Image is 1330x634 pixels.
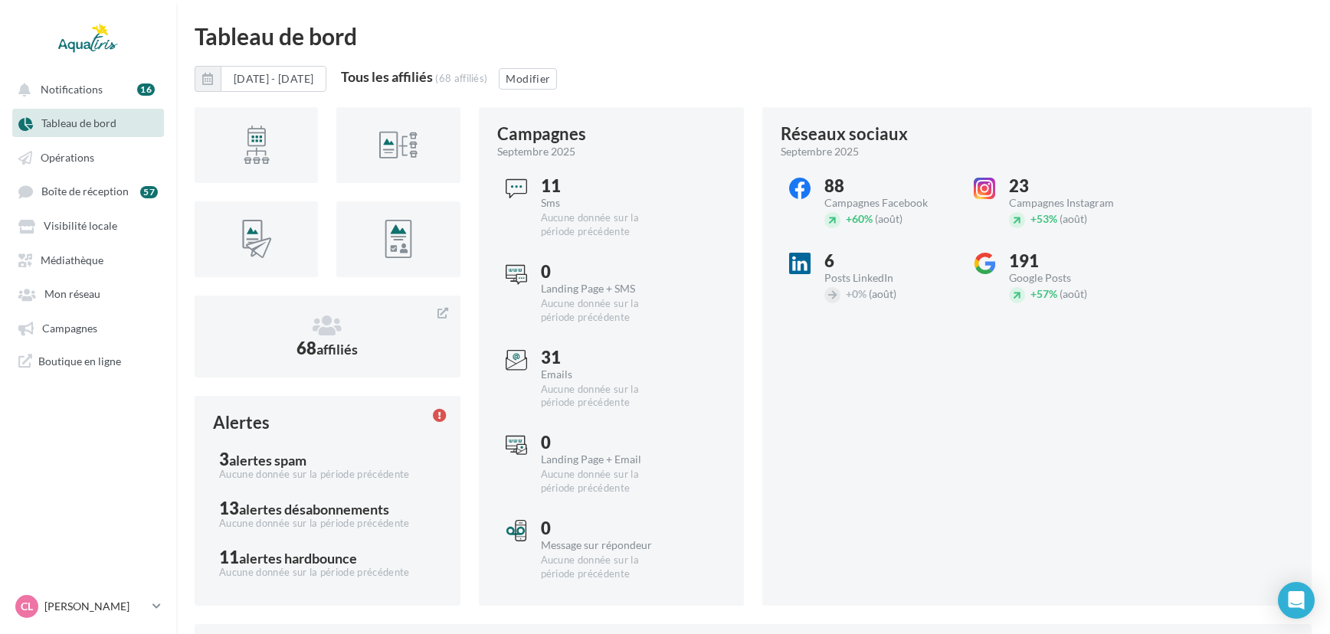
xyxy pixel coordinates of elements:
[541,349,669,366] div: 31
[846,287,866,300] span: 0%
[195,66,326,92] button: [DATE] - [DATE]
[137,83,155,96] div: 16
[41,185,129,198] span: Boîte de réception
[9,211,167,239] a: Visibilité locale
[229,453,306,467] div: alertes spam
[497,126,586,142] div: Campagnes
[541,369,669,380] div: Emails
[541,434,669,451] div: 0
[824,198,952,208] div: Campagnes Facebook
[1030,212,1057,225] span: 53%
[44,220,117,233] span: Visibilité locale
[44,599,146,614] p: [PERSON_NAME]
[316,341,358,358] span: affiliés
[42,322,97,335] span: Campagnes
[541,554,669,581] div: Aucune donnée sur la période précédente
[213,414,270,431] div: Alertes
[541,520,669,537] div: 0
[219,468,436,482] div: Aucune donnée sur la période précédente
[9,246,167,273] a: Médiathèque
[541,178,669,194] div: 11
[9,143,167,171] a: Opérations
[44,288,100,301] span: Mon réseau
[541,540,669,551] div: Message sur répondeur
[41,117,116,130] span: Tableau de bord
[541,297,669,325] div: Aucune donnée sur la période précédente
[541,454,669,465] div: Landing Page + Email
[296,338,358,358] span: 68
[9,279,167,307] a: Mon réseau
[1009,198,1137,208] div: Campagnes Instagram
[824,178,952,194] div: 88
[846,287,852,300] span: +
[541,283,669,294] div: Landing Page + SMS
[541,198,669,208] div: Sms
[846,212,873,225] span: 60%
[781,144,859,159] span: septembre 2025
[1030,212,1037,225] span: +
[875,212,902,225] span: (août)
[21,599,33,614] span: CL
[38,354,121,368] span: Boutique en ligne
[1030,287,1057,300] span: 57%
[341,70,433,83] div: Tous les affiliés
[239,502,389,516] div: alertes désabonnements
[824,273,952,283] div: Posts LinkedIn
[1278,582,1315,619] div: Open Intercom Messenger
[140,186,158,198] div: 57
[219,549,436,566] div: 11
[219,566,436,580] div: Aucune donnée sur la période précédente
[219,451,436,468] div: 3
[1009,253,1137,270] div: 191
[195,25,1312,47] div: Tableau de bord
[219,500,436,517] div: 13
[9,177,167,205] a: Boîte de réception 57
[221,66,326,92] button: [DATE] - [DATE]
[499,68,557,90] button: Modifier
[9,75,161,103] button: Notifications 16
[541,468,669,495] div: Aucune donnée sur la période précédente
[846,212,852,225] span: +
[435,72,487,84] div: (68 affiliés)
[239,551,357,565] div: alertes hardbounce
[1009,273,1137,283] div: Google Posts
[541,383,669,410] div: Aucune donnée sur la période précédente
[41,83,103,96] span: Notifications
[12,592,164,621] a: CL [PERSON_NAME]
[9,348,167,374] a: Boutique en ligne
[9,109,167,136] a: Tableau de bord
[9,314,167,342] a: Campagnes
[541,211,669,239] div: Aucune donnée sur la période précédente
[824,253,952,270] div: 6
[1009,178,1137,194] div: 23
[781,126,908,142] div: Réseaux sociaux
[1060,212,1087,225] span: (août)
[1030,287,1037,300] span: +
[219,517,436,531] div: Aucune donnée sur la période précédente
[869,287,896,300] span: (août)
[497,144,575,159] span: septembre 2025
[1060,287,1087,300] span: (août)
[41,151,94,164] span: Opérations
[41,253,103,266] span: Médiathèque
[541,263,669,280] div: 0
